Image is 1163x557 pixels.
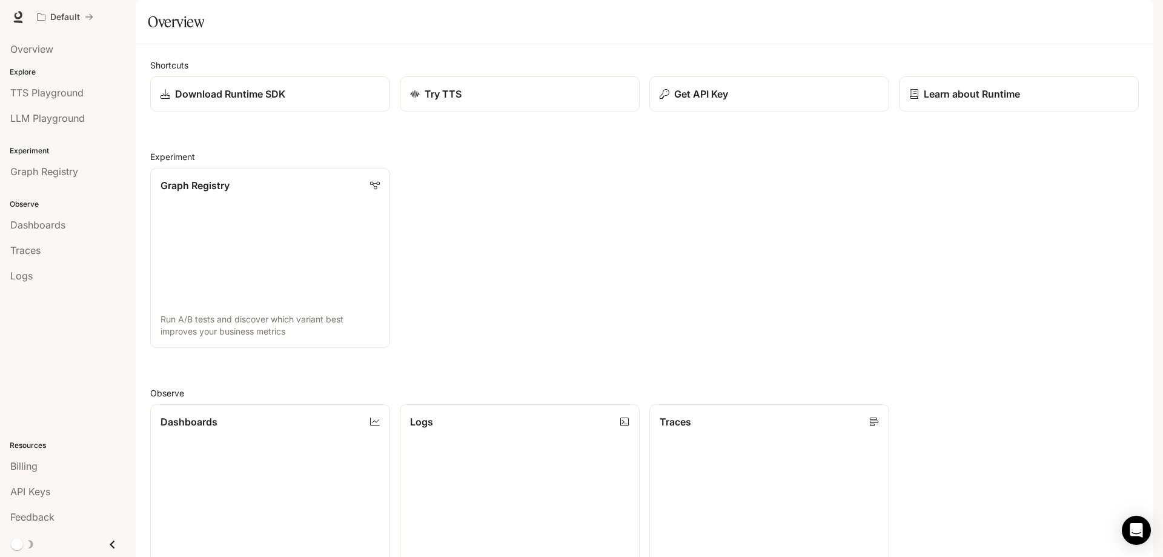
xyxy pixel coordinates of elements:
[425,87,462,101] p: Try TTS
[150,150,1139,163] h2: Experiment
[50,12,80,22] p: Default
[150,76,390,112] a: Download Runtime SDK
[31,5,99,29] button: All workspaces
[899,76,1139,112] a: Learn about Runtime
[175,87,285,101] p: Download Runtime SDK
[924,87,1020,101] p: Learn about Runtime
[150,59,1139,72] h2: Shortcuts
[410,415,433,429] p: Logs
[161,178,230,193] p: Graph Registry
[1122,516,1151,545] div: Open Intercom Messenger
[649,76,889,112] button: Get API Key
[674,87,728,101] p: Get API Key
[148,10,204,34] h1: Overview
[660,415,691,429] p: Traces
[161,415,217,429] p: Dashboards
[161,313,380,338] p: Run A/B tests and discover which variant best improves your business metrics
[150,387,1139,399] h2: Observe
[400,76,640,112] a: Try TTS
[150,168,390,348] a: Graph RegistryRun A/B tests and discover which variant best improves your business metrics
